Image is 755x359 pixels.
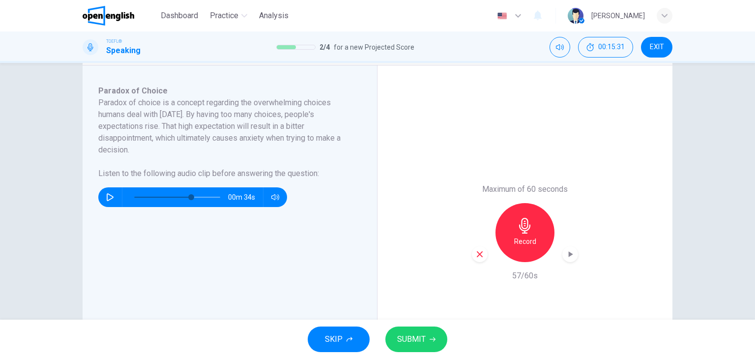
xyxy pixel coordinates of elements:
[334,41,414,53] span: for a new Projected Score
[591,10,645,22] div: [PERSON_NAME]
[259,10,289,22] span: Analysis
[98,86,168,95] span: Paradox of Choice
[255,7,292,25] button: Analysis
[514,236,536,247] h6: Record
[308,327,370,352] button: SKIP
[157,7,202,25] button: Dashboard
[325,332,343,346] span: SKIP
[385,327,447,352] button: SUBMIT
[106,45,141,57] h1: Speaking
[578,37,633,58] button: 00:15:31
[98,97,349,156] h6: Paradox of choice is a concept regarding the overwhelming choices humans deal with [DATE]. By hav...
[512,270,538,282] h6: 57/60s
[228,187,263,207] span: 00m 34s
[650,43,664,51] span: EXIT
[83,6,157,26] a: OpenEnglish logo
[598,43,625,51] span: 00:15:31
[550,37,570,58] div: Mute
[641,37,672,58] button: EXIT
[83,6,134,26] img: OpenEnglish logo
[496,12,508,20] img: en
[482,183,568,195] h6: Maximum of 60 seconds
[319,41,330,53] span: 2 / 4
[106,38,122,45] span: TOEFL®
[210,10,238,22] span: Practice
[161,10,198,22] span: Dashboard
[495,203,554,262] button: Record
[578,37,633,58] div: Hide
[206,7,251,25] button: Practice
[397,332,426,346] span: SUBMIT
[568,8,583,24] img: Profile picture
[98,168,349,179] h6: Listen to the following audio clip before answering the question :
